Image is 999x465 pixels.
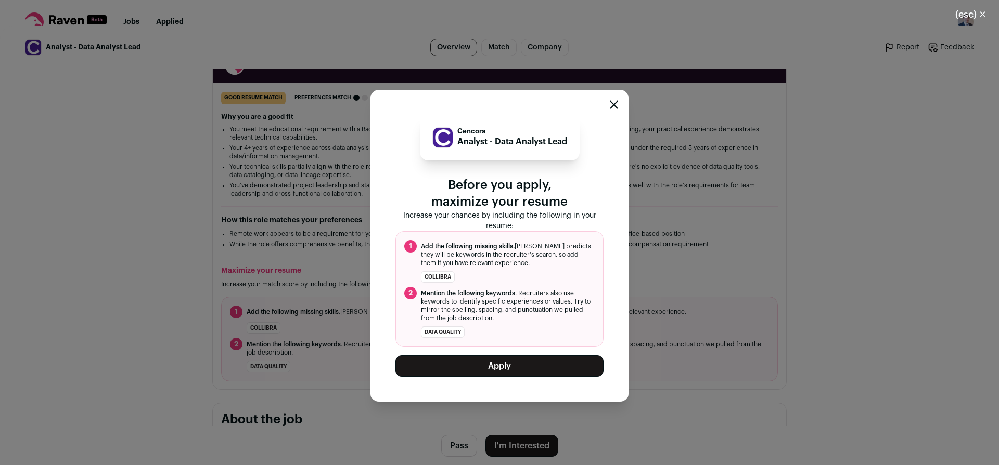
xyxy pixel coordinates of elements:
p: Before you apply, maximize your resume [395,177,604,210]
span: [PERSON_NAME] predicts they will be keywords in the recruiter's search, so add them if you have r... [421,242,595,267]
span: 2 [404,287,417,299]
p: Cencora [457,127,567,135]
li: data quality [421,326,465,338]
p: Analyst - Data Analyst Lead [457,135,567,148]
span: . Recruiters also use keywords to identify specific experiences or values. Try to mirror the spel... [421,289,595,322]
span: Mention the following keywords [421,290,515,296]
button: Apply [395,355,604,377]
li: Collibra [421,271,455,283]
button: Close modal [610,100,618,109]
span: Add the following missing skills. [421,243,515,249]
img: c6130fa52d128b56c1d5722930d6e8c23f7242a2e6280dd9d5cc1a288e11a6a7 [433,128,453,147]
p: Increase your chances by including the following in your resume: [395,210,604,231]
button: Close modal [943,3,999,26]
span: 1 [404,240,417,253]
